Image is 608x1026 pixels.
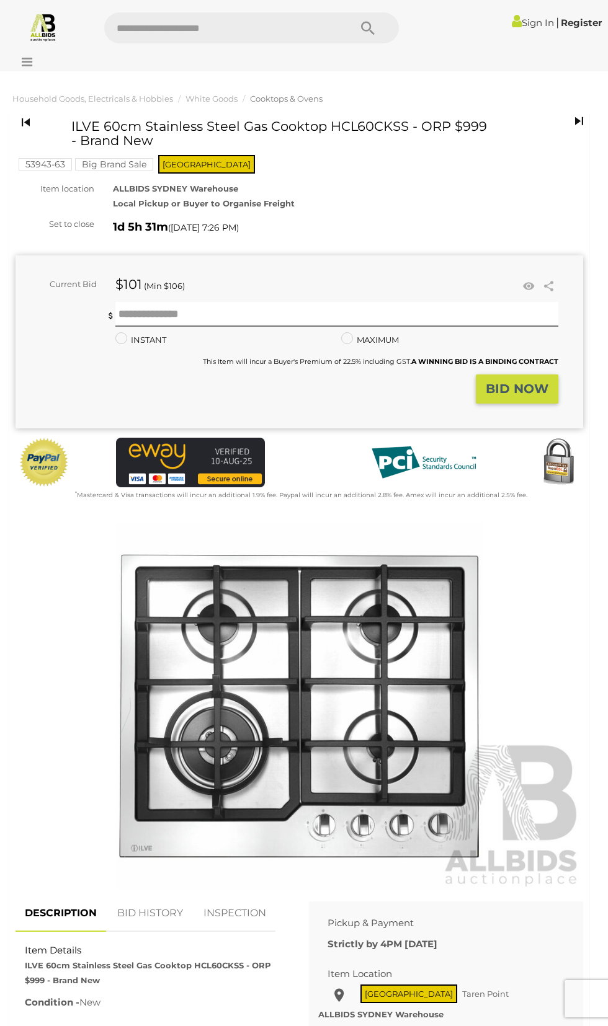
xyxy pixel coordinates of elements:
[6,182,104,196] div: Item location
[19,159,72,169] a: 53943-63
[519,277,538,296] li: Watch this item
[25,994,281,1011] p: New
[476,374,558,404] button: BID NOW
[250,94,323,104] a: Cooktops & Ovens
[337,12,399,43] button: Search
[108,895,192,932] a: BID HISTORY
[19,438,69,487] img: Official PayPal Seal
[113,184,238,193] strong: ALLBIDS SYDNEY Warehouse
[144,281,185,291] span: (Min $106)
[556,15,559,29] span: |
[16,895,106,932] a: DESCRIPTION
[6,217,104,231] div: Set to close
[75,158,153,170] mark: Big Brand Sale
[318,1009,444,1019] strong: ALLBIDS SYDNEY Warehouse
[25,945,281,956] h2: Item Details
[328,918,565,929] h2: Pickup & Payment
[512,17,554,29] a: Sign In
[71,119,490,148] h1: ILVE 60cm Stainless Steel Gas Cooktop HCL60CKSS - ORP $999 - Brand New
[362,438,486,487] img: PCI DSS compliant
[75,491,527,499] small: Mastercard & Visa transactions will incur an additional 1.9% fee. Paypal will incur an additional...
[171,222,236,233] span: [DATE] 7:26 PM
[203,357,558,366] small: This Item will incur a Buyer's Premium of 22.5% including GST.
[12,94,173,104] a: Household Goods, Electricals & Hobbies
[534,438,583,487] img: Secured by Rapid SSL
[158,155,255,174] span: [GEOGRAPHIC_DATA]
[25,996,79,1008] b: Condition -
[29,12,58,42] img: Allbids.com.au
[194,895,275,932] a: INSPECTION
[328,969,565,980] h2: Item Location
[19,158,72,170] mark: 53943-63
[113,198,295,208] strong: Local Pickup or Buyer to Organise Freight
[328,938,437,950] b: Strictly by 4PM [DATE]
[168,223,239,232] span: ( )
[113,220,168,234] strong: 1d 5h 31m
[561,17,602,29] a: Register
[25,960,271,984] strong: ILVE 60cm Stainless Steel Gas Cooktop HCL60CKSS - ORP $999 - Brand New
[341,333,399,347] label: MAXIMUM
[116,438,265,487] img: eWAY Payment Gateway
[360,984,457,1003] span: [GEOGRAPHIC_DATA]
[115,276,142,292] strong: $101
[411,357,558,366] b: A WINNING BID IS A BINDING CONTRACT
[16,523,583,889] img: ILVE 60cm Stainless Steel Gas Cooktop HCL60CKSS - ORP $999 - Brand New
[16,277,106,291] div: Current Bid
[186,94,238,104] a: White Goods
[459,986,512,1002] span: Taren Point
[75,159,153,169] a: Big Brand Sale
[486,381,548,396] strong: BID NOW
[115,333,166,347] label: INSTANT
